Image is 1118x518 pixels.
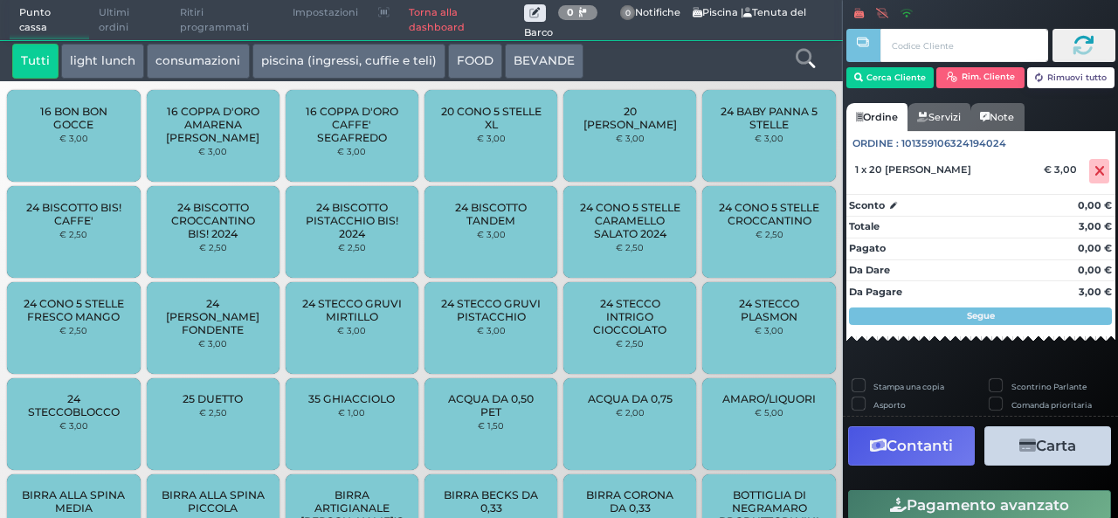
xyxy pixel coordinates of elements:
[880,29,1047,62] input: Codice Cliente
[616,407,645,418] small: € 2,00
[59,420,88,431] small: € 3,00
[10,1,90,40] span: Punto cassa
[908,103,970,131] a: Servizi
[161,105,265,144] span: 16 COPPA D'ORO AMARENA [PERSON_NAME]
[300,105,404,144] span: 16 COPPA D'ORO CAFFE' SEGAFREDO
[849,242,886,254] strong: Pagato
[616,338,644,349] small: € 2,50
[901,136,1006,151] span: 101359106324194024
[337,146,366,156] small: € 3,00
[578,201,682,240] span: 24 CONO 5 STELLE CARAMELLO SALATO 2024
[1079,286,1112,298] strong: 3,00 €
[300,201,404,240] span: 24 BISCOTTO PISTACCHIO BIS! 2024
[849,286,902,298] strong: Da Pagare
[300,297,404,323] span: 24 STECCO GRUVI MIRTILLO
[578,105,682,131] span: 20 [PERSON_NAME]
[616,242,644,252] small: € 2,50
[755,133,783,143] small: € 3,00
[756,229,783,239] small: € 2,50
[478,420,504,431] small: € 1,50
[439,488,543,515] span: BIRRA BECKS DA 0,33
[722,392,816,405] span: AMARO/LIQUORI
[161,201,265,240] span: 24 BISCOTTO CROCCANTINO BIS! 2024
[147,44,249,79] button: consumazioni
[616,133,645,143] small: € 3,00
[755,407,783,418] small: € 5,00
[849,264,890,276] strong: Da Dare
[967,310,995,321] strong: Segue
[717,201,821,227] span: 24 CONO 5 STELLE CROCCANTINO
[1079,220,1112,232] strong: 3,00 €
[1078,242,1112,254] strong: 0,00 €
[852,136,899,151] span: Ordine :
[22,392,126,418] span: 24 STECCOBLOCCO
[22,105,126,131] span: 16 BON BON GOCCE
[161,297,265,336] span: 24 [PERSON_NAME] FONDENTE
[873,381,944,392] label: Stampa una copia
[588,392,673,405] span: ACQUA DA 0,75
[505,44,583,79] button: BEVANDE
[22,201,126,227] span: 24 BISCOTTO BIS! CAFFE'
[1011,381,1087,392] label: Scontrino Parlante
[849,220,880,232] strong: Totale
[855,163,971,176] span: 1 x 20 [PERSON_NAME]
[717,105,821,131] span: 24 BABY PANNA 5 STELLE
[22,488,126,515] span: BIRRA ALLA SPINA MEDIA
[848,426,975,466] button: Contanti
[578,488,682,515] span: BIRRA CORONA DA 0,33
[59,325,87,335] small: € 2,50
[199,407,227,418] small: € 2,50
[1041,163,1086,176] div: € 3,00
[620,5,636,21] span: 0
[448,44,502,79] button: FOOD
[1011,399,1092,411] label: Comanda prioritaria
[846,67,935,88] button: Cerca Cliente
[161,488,265,515] span: BIRRA ALLA SPINA PICCOLA
[1027,67,1115,88] button: Rimuovi tutto
[183,392,243,405] span: 25 DUETTO
[338,242,366,252] small: € 2,50
[59,133,88,143] small: € 3,00
[984,426,1111,466] button: Carta
[283,1,368,25] span: Impostazioni
[477,133,506,143] small: € 3,00
[1078,199,1112,211] strong: 0,00 €
[337,325,366,335] small: € 3,00
[252,44,445,79] button: piscina (ingressi, cuffie e teli)
[873,399,906,411] label: Asporto
[59,229,87,239] small: € 2,50
[970,103,1024,131] a: Note
[936,67,1025,88] button: Rim. Cliente
[308,392,395,405] span: 35 GHIACCIOLO
[477,229,506,239] small: € 3,00
[338,407,365,418] small: € 1,00
[199,242,227,252] small: € 2,50
[439,392,543,418] span: ACQUA DA 0,50 PET
[22,297,126,323] span: 24 CONO 5 STELLE FRESCO MANGO
[198,338,227,349] small: € 3,00
[439,201,543,227] span: 24 BISCOTTO TANDEM
[567,6,574,18] b: 0
[477,325,506,335] small: € 3,00
[170,1,283,40] span: Ritiri programmati
[439,297,543,323] span: 24 STECCO GRUVI PISTACCHIO
[846,103,908,131] a: Ordine
[198,146,227,156] small: € 3,00
[755,325,783,335] small: € 3,00
[12,44,59,79] button: Tutti
[399,1,524,40] a: Torna alla dashboard
[439,105,543,131] span: 20 CONO 5 STELLE XL
[717,297,821,323] span: 24 STECCO PLASMON
[578,297,682,336] span: 24 STECCO INTRIGO CIOCCOLATO
[61,44,144,79] button: light lunch
[1078,264,1112,276] strong: 0,00 €
[849,198,885,213] strong: Sconto
[89,1,170,40] span: Ultimi ordini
